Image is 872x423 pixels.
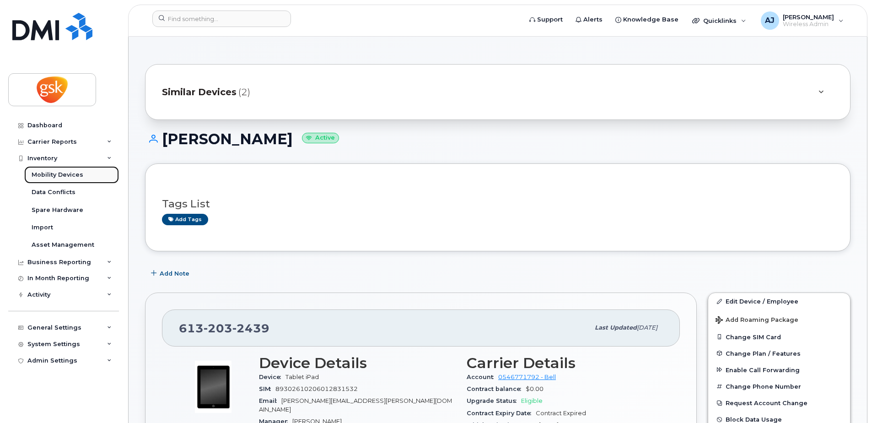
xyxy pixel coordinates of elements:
[726,350,801,357] span: Change Plan / Features
[259,374,285,380] span: Device
[259,397,281,404] span: Email
[467,374,498,380] span: Account
[179,321,269,335] span: 613
[275,385,358,392] span: 89302610206012831532
[467,355,663,371] h3: Carrier Details
[726,366,800,373] span: Enable Call Forwarding
[708,293,850,309] a: Edit Device / Employee
[708,345,850,362] button: Change Plan / Features
[145,131,850,147] h1: [PERSON_NAME]
[637,324,657,331] span: [DATE]
[259,397,452,412] span: [PERSON_NAME][EMAIL_ADDRESS][PERSON_NAME][DOMAIN_NAME]
[259,385,275,392] span: SIM
[708,378,850,395] button: Change Phone Number
[536,410,586,417] span: Contract Expired
[145,265,197,282] button: Add Note
[259,355,456,371] h3: Device Details
[162,86,237,99] span: Similar Devices
[708,329,850,345] button: Change SIM Card
[716,316,798,325] span: Add Roaming Package
[285,374,319,380] span: Tablet iPad
[232,321,269,335] span: 2439
[467,410,536,417] span: Contract Expiry Date
[708,395,850,411] button: Request Account Change
[708,310,850,329] button: Add Roaming Package
[162,214,208,225] a: Add tags
[467,385,526,392] span: Contract balance
[526,385,544,392] span: $0.00
[160,269,189,278] span: Add Note
[162,198,834,210] h3: Tags List
[467,397,521,404] span: Upgrade Status
[498,374,556,380] a: 0546771792 - Bell
[238,86,250,99] span: (2)
[186,359,241,414] img: image20231002-3703462-fz3vdb.jpeg
[708,362,850,378] button: Enable Call Forwarding
[595,324,637,331] span: Last updated
[521,397,543,404] span: Eligible
[204,321,232,335] span: 203
[302,133,339,143] small: Active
